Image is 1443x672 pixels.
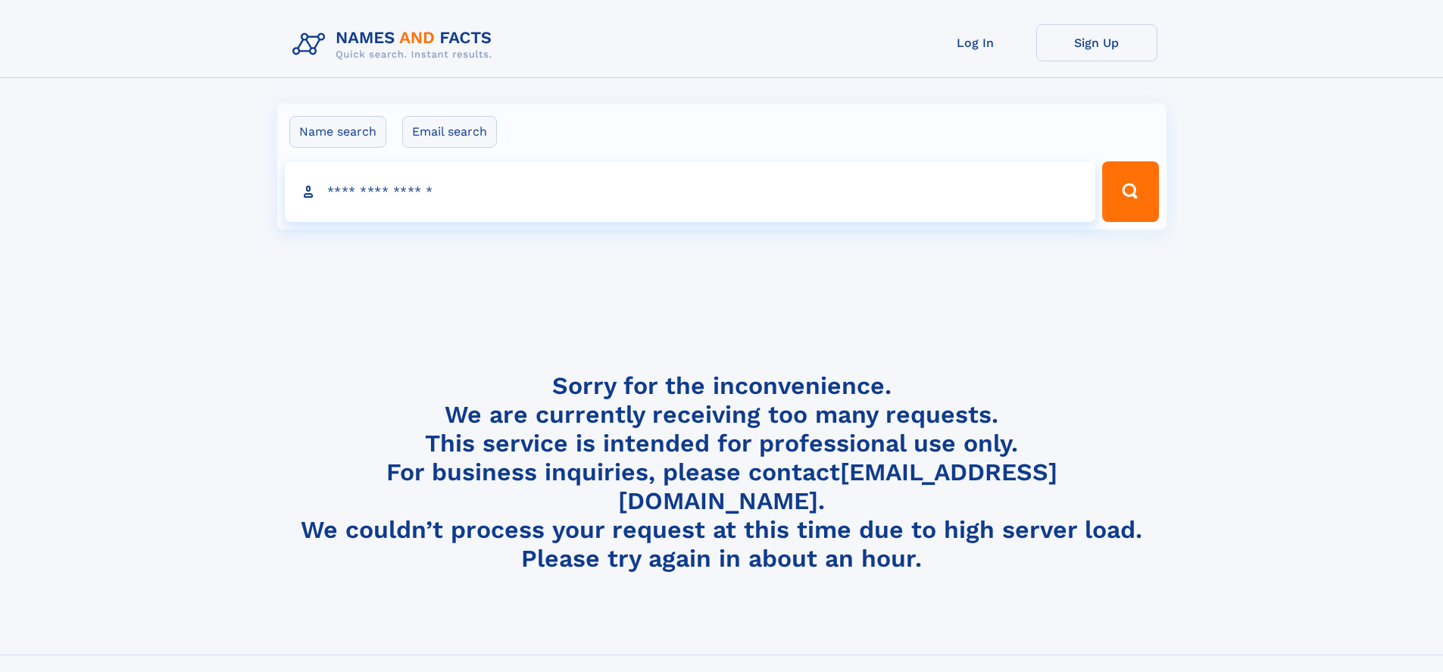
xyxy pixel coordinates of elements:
[286,371,1157,574] h4: Sorry for the inconvenience. We are currently receiving too many requests. This service is intend...
[915,24,1036,61] a: Log In
[402,116,497,148] label: Email search
[618,458,1057,515] a: [EMAIL_ADDRESS][DOMAIN_NAME]
[286,24,504,65] img: Logo Names and Facts
[1102,161,1158,222] button: Search Button
[1036,24,1157,61] a: Sign Up
[289,116,386,148] label: Name search
[285,161,1096,222] input: search input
